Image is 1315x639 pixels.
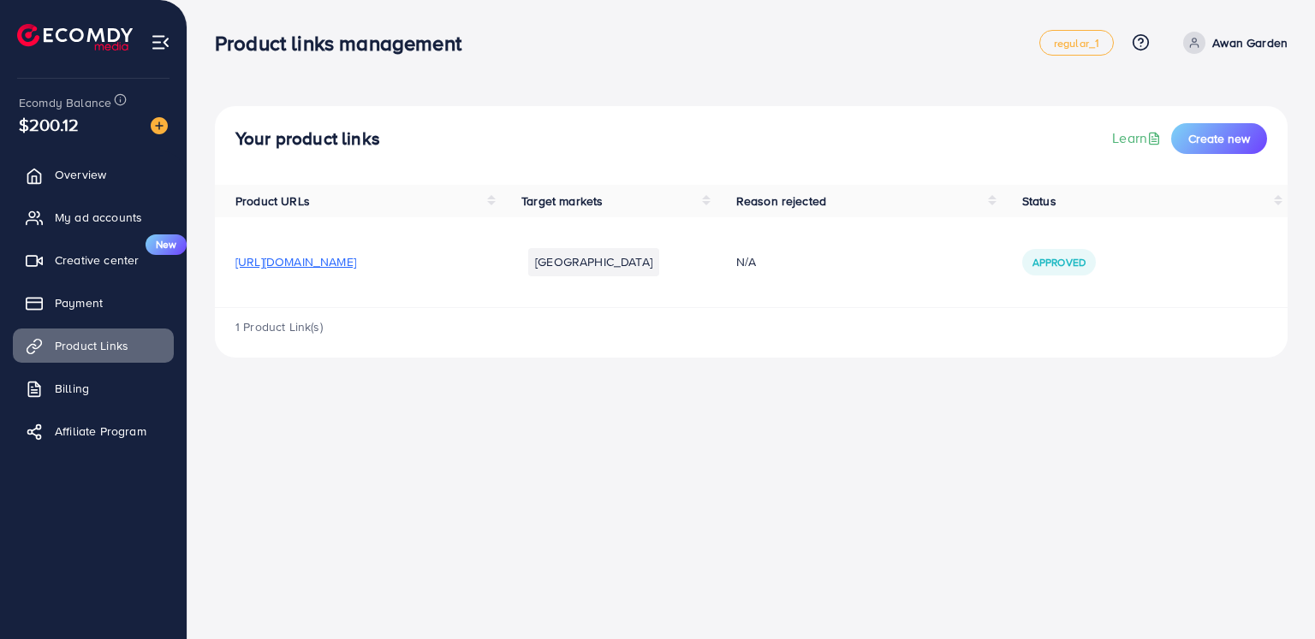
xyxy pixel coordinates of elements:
[521,192,603,210] span: Target markets
[1032,255,1086,269] span: Approved
[235,128,380,150] h4: Your product links
[1054,38,1099,49] span: regular_1
[235,318,323,335] span: 1 Product Link(s)
[55,337,128,354] span: Product Links
[13,243,174,277] a: Creative centerNew
[528,248,659,275] li: [GEOGRAPHIC_DATA]
[13,414,174,448] a: Affiliate Program
[19,112,79,137] span: $200.12
[1039,30,1114,56] a: regular_1
[55,380,89,397] span: Billing
[736,192,826,210] span: Reason rejected
[146,234,187,255] span: New
[151,117,168,134] img: image
[17,24,133,50] img: logo
[151,33,170,52] img: menu
[215,31,475,56] h3: Product links management
[13,328,174,363] a: Product Links
[19,94,111,111] span: Ecomdy Balance
[13,286,174,320] a: Payment
[55,251,139,269] span: Creative center
[1176,32,1288,54] a: Awan Garden
[1188,130,1250,147] span: Create new
[736,253,756,270] span: N/A
[235,192,310,210] span: Product URLs
[55,423,146,440] span: Affiliate Program
[13,200,174,234] a: My ad accounts
[1112,128,1164,148] a: Learn
[13,371,174,405] a: Billing
[1022,192,1056,210] span: Status
[235,253,356,270] span: [URL][DOMAIN_NAME]
[13,157,174,192] a: Overview
[1171,123,1267,154] button: Create new
[55,209,142,226] span: My ad accounts
[55,166,106,183] span: Overview
[55,294,103,311] span: Payment
[1212,33,1288,53] p: Awan Garden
